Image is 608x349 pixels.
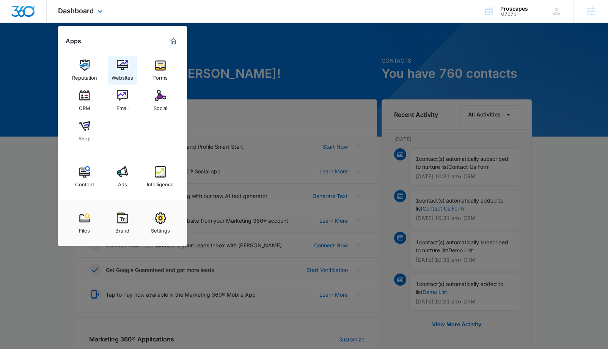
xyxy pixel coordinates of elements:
a: CRM [70,86,99,115]
a: Marketing 360® Dashboard [167,35,179,47]
a: Forms [146,56,175,85]
div: Shop [79,132,91,141]
div: account name [500,6,528,12]
a: Ads [108,162,137,191]
div: Settings [151,224,170,234]
a: Content [70,162,99,191]
a: Reputation [70,56,99,85]
div: CRM [79,101,90,111]
span: Dashboard [58,7,94,15]
div: Brand [115,224,129,234]
a: Intelligence [146,162,175,191]
div: Social [154,101,167,111]
a: Brand [108,209,137,237]
div: Content [75,178,94,187]
div: Files [79,224,90,234]
div: Websites [112,71,133,81]
div: Ads [118,178,127,187]
div: account id [500,12,528,17]
a: Websites [108,56,137,85]
div: Intelligence [147,178,174,187]
a: Files [70,209,99,237]
div: Email [116,101,129,111]
a: Social [146,86,175,115]
a: Email [108,86,137,115]
a: Settings [146,209,175,237]
h2: Apps [66,38,81,45]
div: Forms [153,71,168,81]
div: Reputation [72,71,97,81]
a: Shop [70,116,99,145]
